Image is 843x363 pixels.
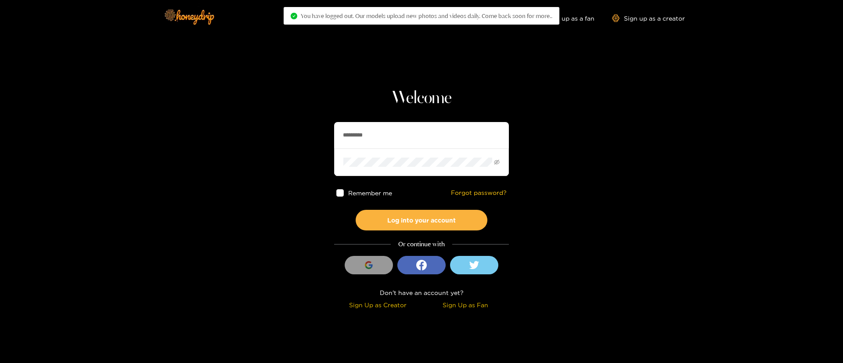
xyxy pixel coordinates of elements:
div: Don't have an account yet? [334,288,509,298]
span: eye-invisible [494,159,500,165]
a: Sign up as a fan [534,14,594,22]
h1: Welcome [334,88,509,109]
button: Log into your account [356,210,487,230]
span: You have logged out. Our models upload new photos and videos daily. Come back soon for more.. [301,12,552,19]
span: Remember me [348,190,392,196]
div: Or continue with [334,239,509,249]
a: Forgot password? [451,189,507,197]
div: Sign Up as Fan [424,300,507,310]
div: Sign Up as Creator [336,300,419,310]
a: Sign up as a creator [612,14,685,22]
span: check-circle [291,13,297,19]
